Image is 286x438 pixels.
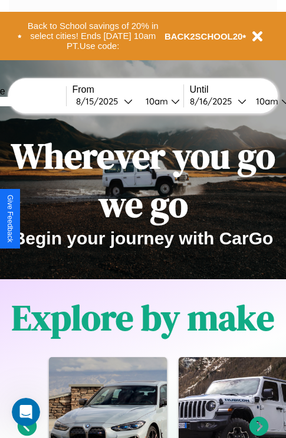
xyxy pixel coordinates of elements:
[250,96,281,107] div: 10am
[73,84,183,95] label: From
[190,96,238,107] div: 8 / 16 / 2025
[12,293,274,342] h1: Explore by make
[12,398,40,426] iframe: Intercom live chat
[165,31,243,41] b: BACK2SCHOOL20
[73,95,136,107] button: 8/15/2025
[140,96,171,107] div: 10am
[6,195,14,243] div: Give Feedback
[136,95,183,107] button: 10am
[22,18,165,54] button: Back to School savings of 20% in select cities! Ends [DATE] 10am PT.Use code:
[76,96,124,107] div: 8 / 15 / 2025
